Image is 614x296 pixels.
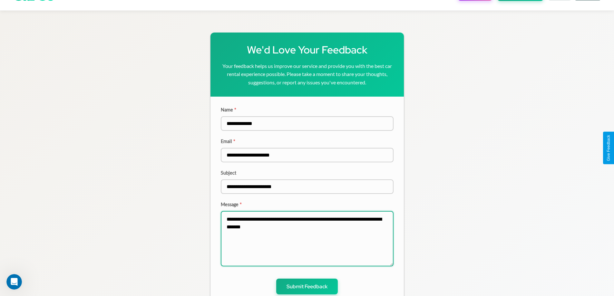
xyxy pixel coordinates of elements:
[221,43,394,57] h1: We'd Love Your Feedback
[221,107,394,112] label: Name
[6,274,22,290] iframe: Intercom live chat
[221,170,394,176] label: Subject
[221,62,394,87] p: Your feedback helps us improve our service and provide you with the best car rental experience po...
[276,279,338,294] button: Submit Feedback
[221,138,394,144] label: Email
[221,202,394,207] label: Message
[606,135,611,161] div: Give Feedback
